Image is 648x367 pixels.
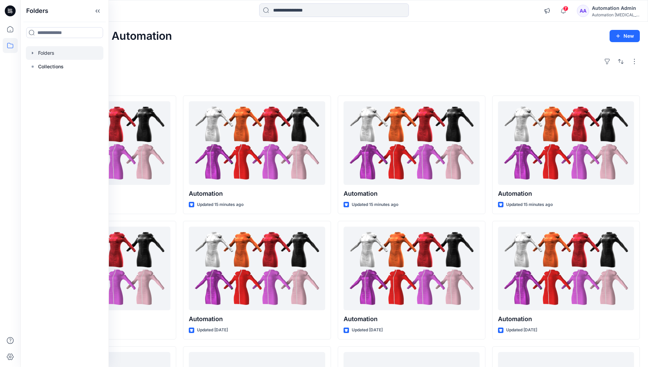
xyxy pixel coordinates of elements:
a: Automation [344,227,480,311]
button: New [610,30,640,42]
a: Automation [498,101,634,185]
span: 7 [563,6,568,11]
p: Collections [38,63,64,71]
p: Automation [498,314,634,324]
a: Automation [498,227,634,311]
p: Updated [DATE] [197,327,228,334]
div: Automation [MEDICAL_DATA]... [592,12,639,17]
a: Automation [189,227,325,311]
p: Automation [344,314,480,324]
p: Automation [189,314,325,324]
div: AA [577,5,589,17]
p: Updated [DATE] [352,327,383,334]
h4: Styles [29,81,640,89]
p: Automation [189,189,325,198]
a: Automation [344,101,480,185]
a: Automation [189,101,325,185]
div: Automation Admin [592,4,639,12]
p: Updated 15 minutes ago [352,201,398,208]
p: Automation [344,189,480,198]
p: Updated 15 minutes ago [506,201,553,208]
p: Updated 15 minutes ago [197,201,244,208]
p: Automation [498,189,634,198]
p: Updated [DATE] [506,327,537,334]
